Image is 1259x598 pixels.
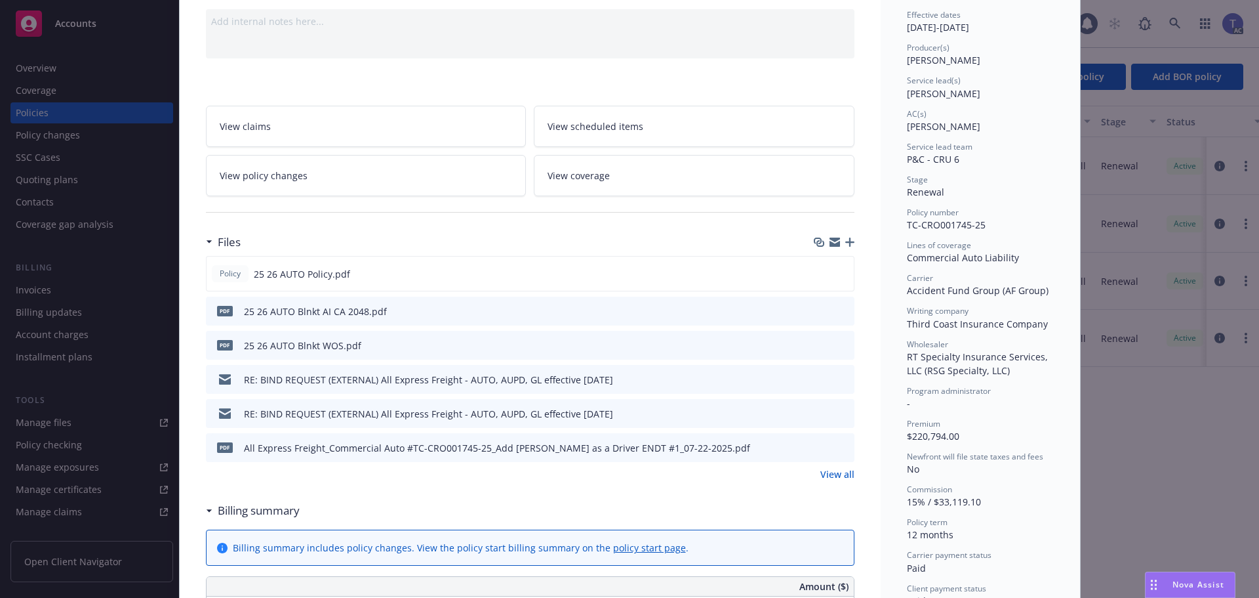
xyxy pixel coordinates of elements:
[244,339,361,352] div: 25 26 AUTO Blnkt WOS.pdf
[548,169,610,182] span: View coverage
[837,305,849,318] button: preview file
[907,385,991,396] span: Program administrator
[907,463,919,475] span: No
[907,496,981,508] span: 15% / $33,119.10
[907,240,971,251] span: Lines of coverage
[244,373,613,387] div: RE: BIND REQUEST (EXTERNAL) All Express Freight - AUTO, AUPD, GL effective [DATE]
[244,305,387,318] div: 25 26 AUTO Blnkt AI CA 2048.pdf
[907,517,948,528] span: Policy term
[220,169,308,182] span: View policy changes
[907,583,986,594] span: Client payment status
[907,54,980,66] span: [PERSON_NAME]
[837,441,849,455] button: preview file
[907,75,961,86] span: Service lead(s)
[816,267,826,281] button: download file
[907,318,1048,330] span: Third Coast Insurance Company
[907,207,959,218] span: Policy number
[217,442,233,452] span: pdf
[907,528,953,541] span: 12 months
[907,272,933,284] span: Carrier
[206,155,527,196] a: View policy changes
[907,284,1049,297] span: Accident Fund Group (AF Group)
[907,397,910,410] span: -
[220,119,271,133] span: View claims
[837,339,849,352] button: preview file
[837,267,849,281] button: preview file
[837,407,849,421] button: preview file
[218,234,241,251] h3: Files
[816,339,827,352] button: download file
[254,267,350,281] span: 25 26 AUTO Policy.pdf
[244,407,613,421] div: RE: BIND REQUEST (EXTERNAL) All Express Freight - AUTO, AUPD, GL effective [DATE]
[1172,579,1224,590] span: Nova Assist
[206,234,241,251] div: Files
[1145,572,1235,598] button: Nova Assist
[799,580,849,593] span: Amount ($)
[534,106,854,147] a: View scheduled items
[218,502,300,519] h3: Billing summary
[907,251,1054,265] div: Commercial Auto Liability
[907,430,959,442] span: $220,794.00
[217,340,233,350] span: pdf
[907,108,927,119] span: AC(s)
[233,541,689,555] div: Billing summary includes policy changes. View the policy start billing summary on the .
[816,441,827,455] button: download file
[217,306,233,316] span: pdf
[211,14,849,28] div: Add internal notes here...
[820,467,854,481] a: View all
[613,542,686,554] a: policy start page
[907,9,961,20] span: Effective dates
[816,305,827,318] button: download file
[534,155,854,196] a: View coverage
[244,441,750,455] div: All Express Freight_Commercial Auto #TC-CRO001745-25_Add [PERSON_NAME] as a Driver ENDT #1_07-22-...
[217,268,243,280] span: Policy
[907,153,959,165] span: P&C - CRU 6
[907,351,1050,377] span: RT Specialty Insurance Services, LLC (RSG Specialty, LLC)
[206,502,300,519] div: Billing summary
[837,373,849,387] button: preview file
[548,119,643,133] span: View scheduled items
[907,42,949,53] span: Producer(s)
[907,120,980,133] span: [PERSON_NAME]
[907,484,952,495] span: Commission
[816,373,827,387] button: download file
[907,87,980,100] span: [PERSON_NAME]
[907,562,926,574] span: Paid
[206,106,527,147] a: View claims
[907,186,944,198] span: Renewal
[907,174,928,185] span: Stage
[816,407,827,421] button: download file
[907,549,991,561] span: Carrier payment status
[907,9,1054,34] div: [DATE] - [DATE]
[907,418,940,429] span: Premium
[907,219,986,231] span: TC-CRO001745-25
[907,305,969,316] span: Writing company
[1146,572,1162,597] div: Drag to move
[907,141,972,152] span: Service lead team
[907,451,1043,462] span: Newfront will file state taxes and fees
[907,339,948,350] span: Wholesaler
